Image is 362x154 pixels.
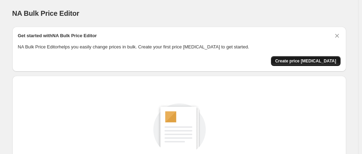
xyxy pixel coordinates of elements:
p: NA Bulk Price Editor helps you easily change prices in bulk. Create your first price [MEDICAL_DAT... [18,43,341,51]
span: NA Bulk Price Editor [12,9,79,17]
h2: Get started with NA Bulk Price Editor [18,32,97,39]
button: Dismiss card [334,32,341,39]
span: Create price [MEDICAL_DATA] [275,58,336,64]
button: Create price change job [271,56,341,66]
